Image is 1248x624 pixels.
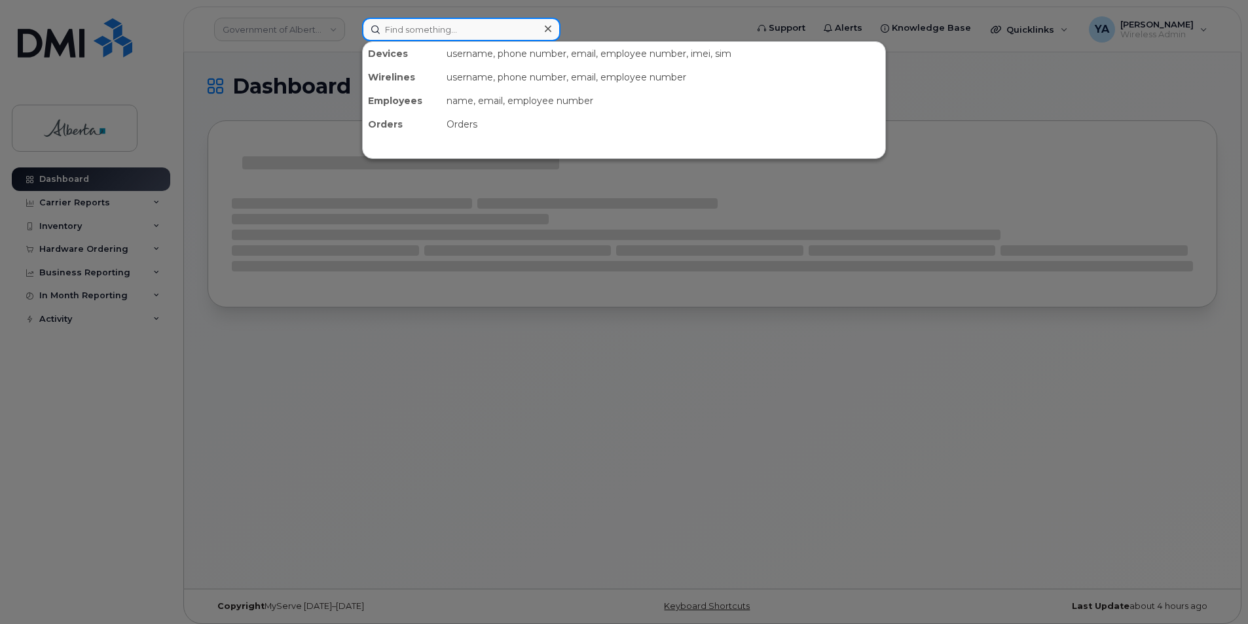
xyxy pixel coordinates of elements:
div: username, phone number, email, employee number, imei, sim [441,42,885,65]
div: Employees [363,89,441,113]
div: Wirelines [363,65,441,89]
div: Orders [363,113,441,136]
div: name, email, employee number [441,89,885,113]
div: Orders [441,113,885,136]
div: username, phone number, email, employee number [441,65,885,89]
div: Devices [363,42,441,65]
